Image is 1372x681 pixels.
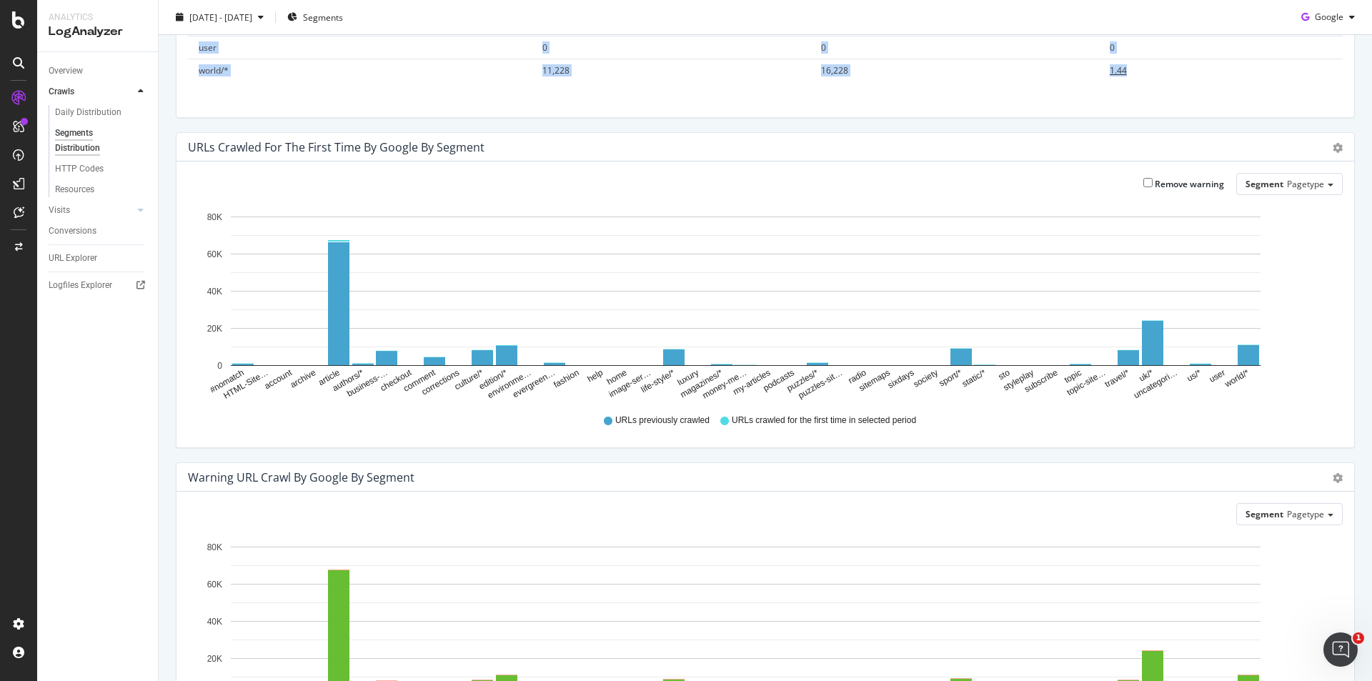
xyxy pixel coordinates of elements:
[960,367,988,389] text: static/*
[615,414,710,427] span: URLs previously crawled
[49,203,134,218] a: Visits
[262,367,294,391] text: account
[49,24,146,40] div: LogAnalyzer
[419,368,461,397] text: corrections
[997,367,1012,382] text: sto
[207,580,222,590] text: 60K
[282,6,349,29] button: Segments
[675,368,700,388] text: luxury
[1333,143,1343,153] div: gear
[331,367,366,393] text: authors/*
[785,367,820,394] text: puzzles/*
[49,64,83,79] div: Overview
[1287,508,1324,520] span: Pagetype
[379,367,414,393] text: checkout
[49,251,148,266] a: URL Explorer
[207,542,222,552] text: 80K
[49,278,148,293] a: Logfiles Explorer
[678,367,724,399] text: magazines/*
[1246,508,1283,520] span: Segment
[886,368,916,391] text: sixdays
[55,126,148,156] a: Segments Distribution
[49,224,148,239] a: Conversions
[821,64,848,76] span: 16,228
[208,368,246,395] text: #nomatch
[207,212,222,222] text: 80K
[55,105,121,120] div: Daily Distribution
[55,182,94,197] div: Resources
[199,41,217,54] span: user
[937,367,963,389] text: sport/*
[402,367,437,394] text: comment
[453,367,485,392] text: culture/*
[731,368,772,397] text: my-articles
[912,368,940,390] text: society
[1246,178,1283,190] span: Segment
[207,617,222,627] text: 40K
[477,367,509,392] text: edition/*
[217,361,222,371] text: 0
[49,84,134,99] a: Crawls
[189,11,252,23] span: [DATE] - [DATE]
[1333,473,1343,483] div: gear
[55,161,104,177] div: HTTP Codes
[542,64,570,76] span: 11,228
[49,251,97,266] div: URL Explorer
[207,654,222,664] text: 20K
[1023,367,1060,394] text: subscribe
[1208,368,1227,385] text: user
[188,140,484,154] div: URLs Crawled for the First Time by google by Segment
[1110,41,1115,54] span: 0
[49,224,96,239] div: Conversions
[1296,6,1361,29] button: Google
[821,41,826,54] span: 0
[49,64,148,79] a: Overview
[188,470,414,484] div: Warning URL Crawl by google by Segment
[586,367,605,384] text: help
[552,368,581,390] text: fashion
[49,278,112,293] div: Logfiles Explorer
[857,368,892,394] text: sitemaps
[55,161,148,177] a: HTTP Codes
[761,368,796,394] text: podcasts
[188,207,1332,401] svg: A chart.
[1103,367,1132,389] text: travel/*
[317,367,342,387] text: article
[542,41,547,54] span: 0
[1287,178,1324,190] span: Pagetype
[55,182,148,197] a: Resources
[1143,178,1224,190] label: Remove warning
[289,367,318,390] text: archive
[207,249,222,259] text: 60K
[846,367,868,386] text: radio
[1110,64,1127,76] span: 1.44
[1063,368,1083,386] text: topic
[170,6,269,29] button: [DATE] - [DATE]
[207,324,222,334] text: 20K
[55,105,148,120] a: Daily Distribution
[49,11,146,24] div: Analytics
[1315,11,1343,23] span: Google
[605,367,629,387] text: home
[207,287,222,297] text: 40K
[1223,367,1251,389] text: world/*
[732,414,916,427] span: URLs crawled for the first time in selected period
[303,11,343,23] span: Segments
[55,126,134,156] div: Segments Distribution
[199,64,229,76] span: world/*
[1353,632,1364,644] span: 1
[1143,178,1153,187] input: Remove warning
[49,203,70,218] div: Visits
[1323,632,1358,667] iframe: Intercom live chat
[640,367,677,394] text: life-style/*
[49,84,74,99] div: Crawls
[1002,368,1035,393] text: styleplay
